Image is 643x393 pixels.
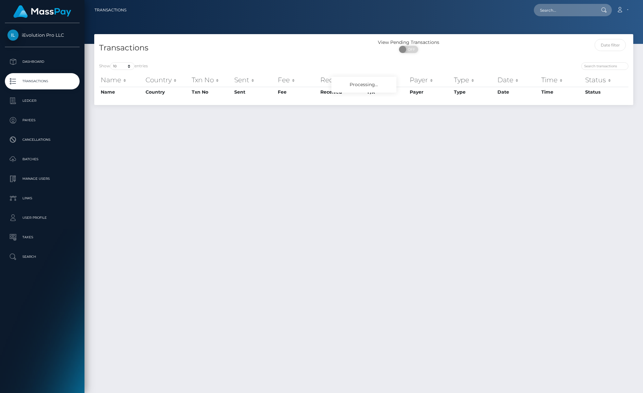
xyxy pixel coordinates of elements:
[584,73,628,86] th: Status
[7,57,77,67] p: Dashboard
[5,132,80,148] a: Cancellations
[331,77,396,93] div: Processing...
[7,30,19,41] img: iEvolution Pro LLC
[408,73,452,86] th: Payer
[5,54,80,70] a: Dashboard
[5,93,80,109] a: Ledger
[233,87,276,97] th: Sent
[595,39,626,51] input: Date filter
[452,73,496,86] th: Type
[319,87,366,97] th: Received
[540,87,584,97] th: Time
[581,62,628,70] input: Search transactions
[452,87,496,97] th: Type
[99,62,148,70] label: Show entries
[7,135,77,145] p: Cancellations
[534,4,595,16] input: Search...
[276,87,319,97] th: Fee
[366,73,408,86] th: F/X
[99,73,144,86] th: Name
[7,96,77,106] p: Ledger
[5,171,80,187] a: Manage Users
[233,73,276,86] th: Sent
[110,62,135,70] select: Showentries
[99,87,144,97] th: Name
[319,73,366,86] th: Received
[7,193,77,203] p: Links
[13,5,71,18] img: MassPay Logo
[5,151,80,167] a: Batches
[5,190,80,206] a: Links
[5,249,80,265] a: Search
[190,73,233,86] th: Txn No
[99,42,359,54] h4: Transactions
[144,87,190,97] th: Country
[5,229,80,245] a: Taxes
[496,87,539,97] th: Date
[496,73,539,86] th: Date
[7,174,77,184] p: Manage Users
[7,232,77,242] p: Taxes
[190,87,233,97] th: Txn No
[540,73,584,86] th: Time
[364,39,454,46] div: View Pending Transactions
[276,73,319,86] th: Fee
[5,73,80,89] a: Transactions
[5,32,80,38] span: iEvolution Pro LLC
[408,87,452,97] th: Payer
[5,112,80,128] a: Payees
[7,154,77,164] p: Batches
[584,87,628,97] th: Status
[7,76,77,86] p: Transactions
[95,3,126,17] a: Transactions
[144,73,190,86] th: Country
[5,210,80,226] a: User Profile
[7,213,77,223] p: User Profile
[403,46,419,53] span: OFF
[7,252,77,262] p: Search
[7,115,77,125] p: Payees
